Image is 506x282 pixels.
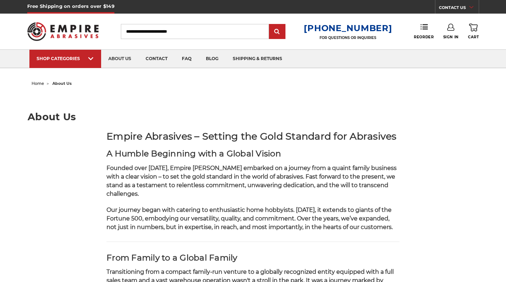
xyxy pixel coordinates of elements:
[414,24,434,39] a: Reorder
[468,35,479,39] span: Cart
[52,81,72,86] span: about us
[37,56,94,61] div: SHOP CATEGORIES
[101,50,138,68] a: about us
[226,50,289,68] a: shipping & returns
[138,50,175,68] a: contact
[439,4,479,14] a: CONTACT US
[107,149,281,159] strong: A Humble Beginning with a Global Vision
[32,81,44,86] a: home
[107,206,393,230] span: Our journey began with catering to enthusiastic home hobbyists. [DATE], it extends to giants of t...
[28,112,478,122] h1: About Us
[468,24,479,39] a: Cart
[107,253,237,263] strong: From Family to a Global Family
[27,18,99,45] img: Empire Abrasives
[107,165,397,197] span: Founded over [DATE], Empire [PERSON_NAME] embarked on a journey from a quaint family business wit...
[270,25,284,39] input: Submit
[304,35,392,40] p: FOR QUESTIONS OR INQUIRIES
[199,50,226,68] a: blog
[107,130,397,142] strong: Empire Abrasives – Setting the Gold Standard for Abrasives
[175,50,199,68] a: faq
[304,23,392,33] a: [PHONE_NUMBER]
[414,35,434,39] span: Reorder
[443,35,459,39] span: Sign In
